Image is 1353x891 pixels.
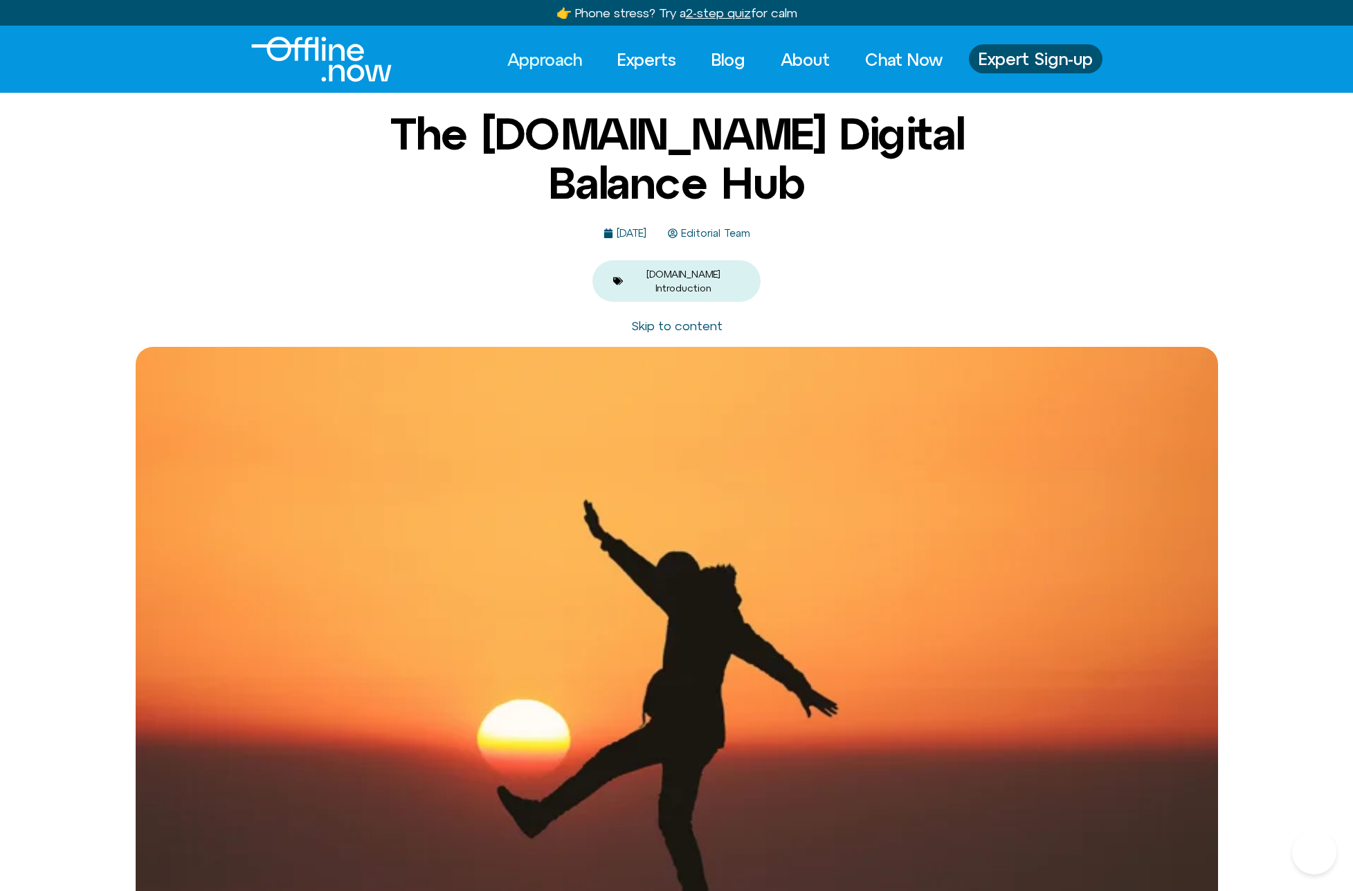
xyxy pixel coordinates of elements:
a: [DOMAIN_NAME] Introduction [646,269,720,294]
a: Skip to content [631,318,723,333]
a: Expert Sign-up [969,44,1102,73]
a: Experts [605,44,689,75]
u: 2-step quiz [686,6,751,20]
div: Logo [251,37,368,82]
a: Chat Now [853,44,955,75]
a: Editorial Team [668,228,750,240]
img: Offline.Now logo in white. Text of the words offline.now with a line going through the "O" [251,37,392,82]
nav: Menu [495,44,955,75]
iframe: Botpress [1292,830,1336,874]
time: [DATE] [617,227,646,239]
h1: The [DOMAIN_NAME] Digital Balance Hub [341,109,1013,207]
span: Expert Sign-up [979,50,1093,68]
a: Approach [495,44,594,75]
a: About [768,44,842,75]
span: Editorial Team [678,228,750,240]
a: [DATE] [603,228,646,240]
a: 👉 Phone stress? Try a2-step quizfor calm [556,6,797,20]
a: Blog [699,44,758,75]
